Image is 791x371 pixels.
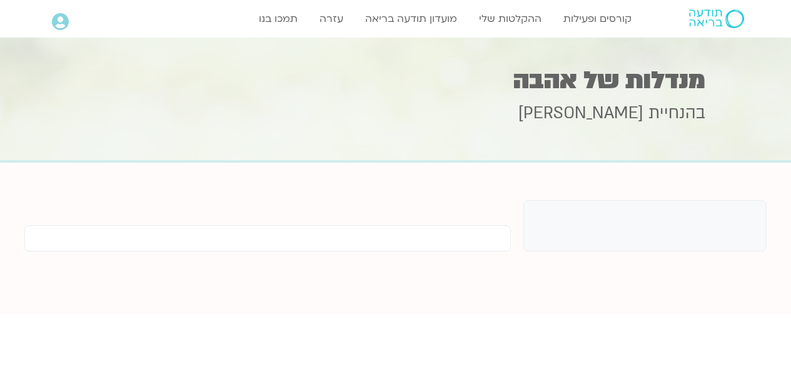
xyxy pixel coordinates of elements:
a: ההקלטות שלי [473,7,548,31]
h1: מנדלות של אהבה [86,68,705,93]
a: תמכו בנו [253,7,304,31]
img: תודעה בריאה [689,9,744,28]
span: בהנחיית [648,102,705,125]
a: מועדון תודעה בריאה [359,7,463,31]
span: [PERSON_NAME] [518,102,643,125]
a: עזרה [313,7,350,31]
a: קורסים ופעילות [557,7,638,31]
